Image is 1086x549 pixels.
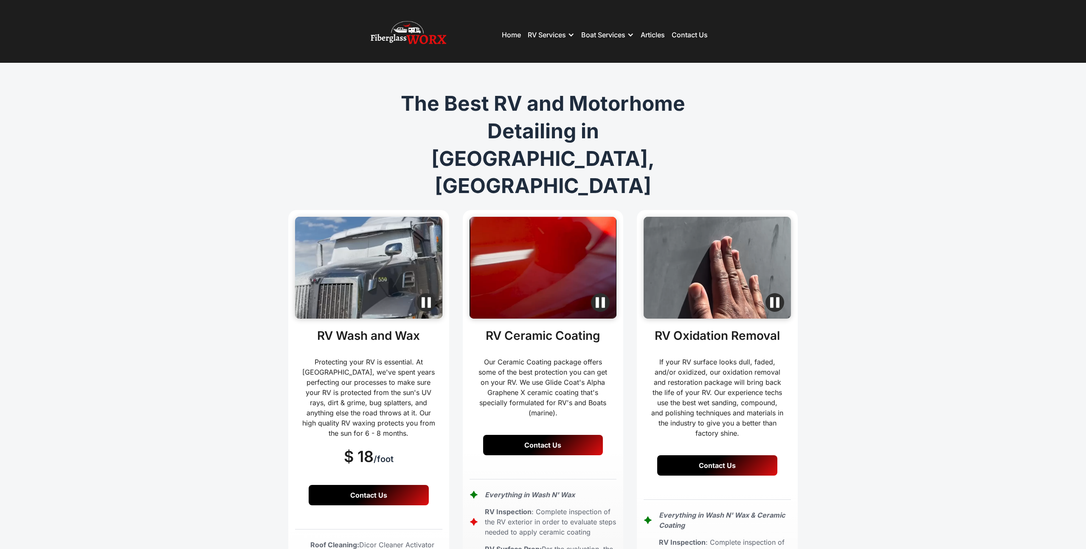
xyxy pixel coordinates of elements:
a: Contact Us [672,31,708,39]
strong: RV Inspection [659,538,706,546]
div: RV Services [528,31,566,39]
h3: Our Ceramic Coating package offers some of the best protection you can get on your RV. We use Gli... [476,357,610,418]
strong: : Complete inspection of the RV exterior in order to evaluate steps needed to apply ceramic coating [485,507,616,536]
a: Contact Us [309,485,429,505]
img: Pause video [765,293,784,312]
img: Pause video [591,293,610,312]
div: Boat Services [581,31,625,39]
strong: Everything in Wash N' Wax & Ceramic Coating [659,511,785,529]
a: Contact Us [657,455,777,476]
h2: RV Wash and Wax [317,329,420,343]
h1: The Best RV and Motorhome Detailing in [GEOGRAPHIC_DATA], [GEOGRAPHIC_DATA] [380,90,706,200]
h2: RV Oxidation Removal [655,329,780,343]
h3: $ 18 [344,445,394,468]
h3: Protecting your RV is essential. At [GEOGRAPHIC_DATA], we've spent years perfecting our processes... [302,357,436,438]
h2: RV Ceramic Coating [486,329,600,343]
strong: RV Inspection [485,507,532,516]
h3: If your RV surface looks dull, faded, and/or oxidized, our oxidation removal and restoration pack... [650,357,784,438]
a: Home [502,31,521,39]
a: Contact Us [483,435,603,455]
img: Pause video [417,293,436,312]
span: /foot [374,454,394,464]
strong: Roof Cleaning: [310,541,359,549]
strong: Everything in Wash N' Wax [485,490,575,499]
a: Articles [641,31,665,39]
